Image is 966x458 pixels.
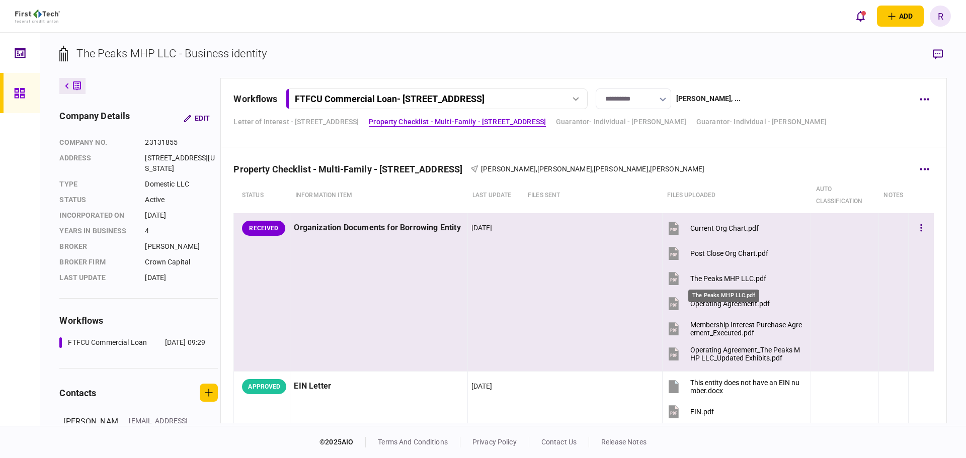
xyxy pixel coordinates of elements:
[471,381,493,391] div: [DATE]
[145,179,218,190] div: Domestic LLC
[877,6,924,27] button: open adding identity options
[286,88,588,109] button: FTFCU Commercial Loan- [STREET_ADDRESS]
[601,438,647,446] a: release notes
[690,379,802,395] div: This entity does not have an EIN number.docx
[145,241,218,252] div: [PERSON_NAME]
[541,438,577,446] a: contact us
[556,117,686,127] a: Guarantor- Individual - [PERSON_NAME]
[59,153,135,174] div: address
[666,217,759,239] button: Current Org Chart.pdf
[378,438,448,446] a: terms and conditions
[688,290,759,302] div: The Peaks MHP LLC.pdf
[294,217,463,239] div: Organization Documents for Borrowing Entity
[676,94,741,104] div: [PERSON_NAME] , ...
[649,165,650,173] span: ,
[467,178,523,213] th: last update
[59,257,135,267] div: broker firm
[690,408,714,416] div: EIN.pdf
[594,165,649,173] span: [PERSON_NAME]
[690,321,802,337] div: Membership Interest Purchase Agreement_Executed.pdf
[59,137,135,148] div: company no.
[850,6,871,27] button: open notifications list
[481,165,536,173] span: [PERSON_NAME]
[233,117,359,127] a: Letter of Interest - [STREET_ADDRESS]
[294,375,463,398] div: EIN Letter
[666,292,770,315] button: Operating Agreement.pdf
[811,178,879,213] th: auto classification
[666,267,766,290] button: The Peaks MHP LLC.pdf
[59,195,135,205] div: status
[59,314,218,327] div: workflows
[145,137,218,148] div: 23131855
[242,221,285,236] div: RECEIVED
[536,165,537,173] span: ,
[59,386,96,400] div: contacts
[930,6,951,27] button: R
[233,92,277,106] div: workflows
[145,210,218,221] div: [DATE]
[690,249,768,257] div: Post Close Org Chart.pdf
[68,337,147,348] div: FTFCU Commercial Loan
[145,153,218,174] div: [STREET_ADDRESS][US_STATE]
[666,375,802,398] button: This entity does not have an EIN number.docx
[145,195,218,205] div: Active
[878,178,908,213] th: notes
[472,438,517,446] a: privacy policy
[690,274,766,283] div: The Peaks MHP LLC.pdf
[165,337,206,348] div: [DATE] 09:29
[690,300,770,308] div: Operating Agreement.pdf
[537,165,592,173] span: [PERSON_NAME]
[696,117,827,127] a: Guarantor- Individual - [PERSON_NAME]
[666,400,714,423] button: EIN.pdf
[662,178,811,213] th: Files uploaded
[690,224,759,232] div: Current Org Chart.pdf
[145,226,218,236] div: 4
[290,178,467,213] th: Information item
[176,109,218,127] button: Edit
[666,242,768,264] button: Post Close Org Chart.pdf
[242,379,286,394] div: APPROVED
[59,272,135,283] div: last update
[145,257,218,267] div: Crown Capital
[59,179,135,190] div: Type
[234,178,290,213] th: status
[59,109,130,127] div: company details
[59,241,135,252] div: Broker
[666,342,802,365] button: Operating Agreement_The Peaks MHP LLC_Updated Exhibits.pdf
[59,210,135,221] div: incorporated on
[76,45,267,62] div: The Peaks MHP LLC - Business identity
[145,272,218,283] div: [DATE]
[59,337,205,348] a: FTFCU Commercial Loan[DATE] 09:29
[319,437,366,447] div: © 2025 AIO
[369,117,546,127] a: Property Checklist - Multi-Family - [STREET_ADDRESS]
[295,94,485,104] div: FTFCU Commercial Loan - [STREET_ADDRESS]
[650,165,705,173] span: [PERSON_NAME]
[471,223,493,233] div: [DATE]
[690,346,802,362] div: Operating Agreement_The Peaks MHP LLC_Updated Exhibits.pdf
[666,317,802,340] button: Membership Interest Purchase Agreement_Executed.pdf
[15,10,60,23] img: client company logo
[592,165,594,173] span: ,
[59,226,135,236] div: years in business
[129,416,194,437] div: [EMAIL_ADDRESS][DOMAIN_NAME]
[233,164,470,174] div: Property Checklist - Multi-Family - [STREET_ADDRESS]
[523,178,662,213] th: files sent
